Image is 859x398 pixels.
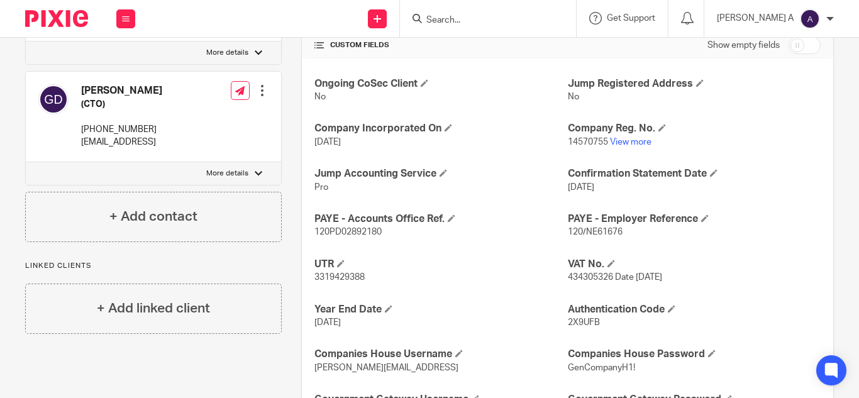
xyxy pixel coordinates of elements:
[206,48,248,58] p: More details
[314,138,341,146] span: [DATE]
[314,228,382,236] span: 120PD02892180
[568,213,821,226] h4: PAYE - Employer Reference
[314,77,567,91] h4: Ongoing CoSec Client
[568,303,821,316] h4: Authentication Code
[568,167,821,180] h4: Confirmation Statement Date
[314,303,567,316] h4: Year End Date
[25,10,88,27] img: Pixie
[314,363,458,372] span: [PERSON_NAME][EMAIL_ADDRESS]
[314,318,341,327] span: [DATE]
[568,92,579,101] span: No
[81,84,162,97] h4: [PERSON_NAME]
[81,98,162,111] h5: (CTO)
[568,228,623,236] span: 120/NE61676
[314,92,326,101] span: No
[425,15,538,26] input: Search
[314,348,567,361] h4: Companies House Username
[206,169,248,179] p: More details
[568,122,821,135] h4: Company Reg. No.
[314,40,567,50] h4: CUSTOM FIELDS
[610,138,651,146] a: View more
[568,273,662,282] span: 434305326 Date [DATE]
[717,12,794,25] p: [PERSON_NAME] A
[314,183,328,192] span: Pro
[97,299,210,318] h4: + Add linked client
[568,258,821,271] h4: VAT No.
[800,9,820,29] img: svg%3E
[314,167,567,180] h4: Jump Accounting Service
[38,84,69,114] img: svg%3E
[568,183,594,192] span: [DATE]
[568,138,608,146] span: 14570755
[314,258,567,271] h4: UTR
[81,123,162,136] p: [PHONE_NUMBER]
[607,14,655,23] span: Get Support
[568,77,821,91] h4: Jump Registered Address
[568,363,635,372] span: GenCompanyH1!
[314,213,567,226] h4: PAYE - Accounts Office Ref.
[81,136,162,148] p: [EMAIL_ADDRESS]
[707,39,780,52] label: Show empty fields
[25,261,282,271] p: Linked clients
[314,122,567,135] h4: Company Incorporated On
[568,318,600,327] span: 2X9UFB
[314,273,365,282] span: 3319429388
[109,207,197,226] h4: + Add contact
[568,348,821,361] h4: Companies House Password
